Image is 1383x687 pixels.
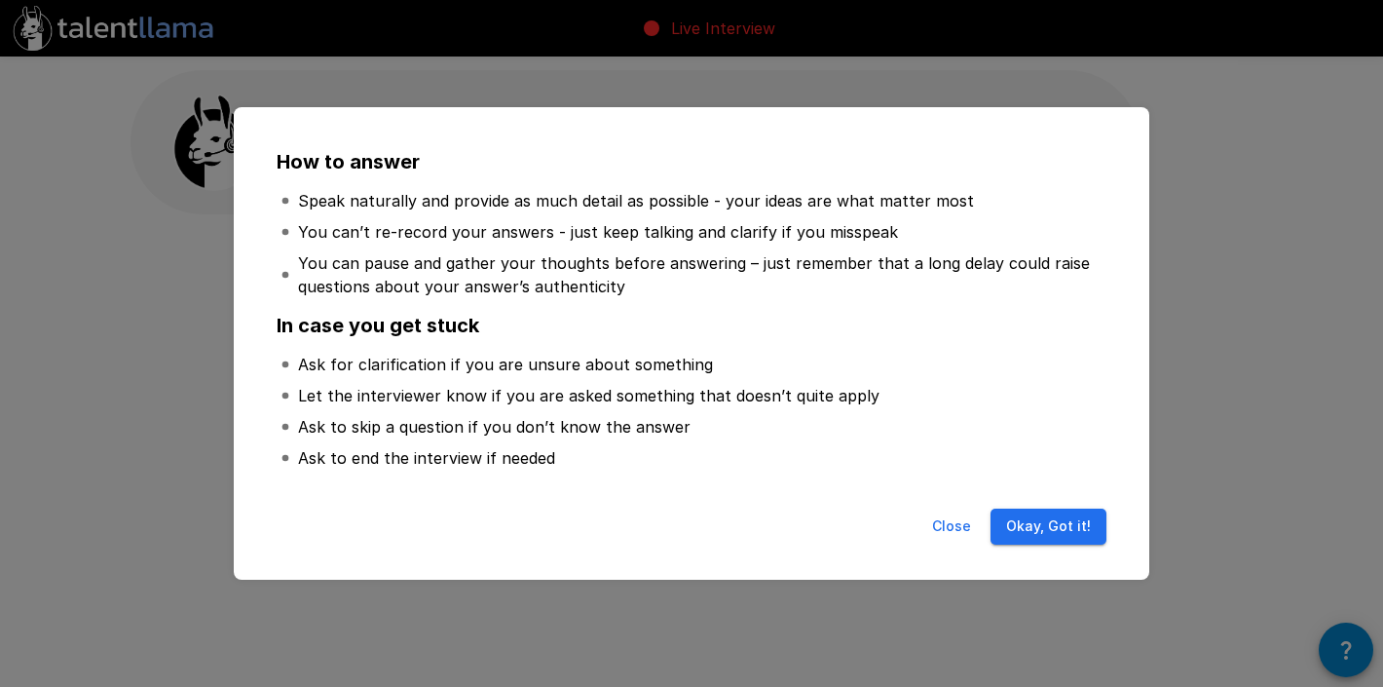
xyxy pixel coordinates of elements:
[298,446,555,470] p: Ask to end the interview if needed
[298,384,879,407] p: Let the interviewer know if you are asked something that doesn’t quite apply
[298,415,691,439] p: Ask to skip a question if you don’t know the answer
[298,353,713,376] p: Ask for clarification if you are unsure about something
[277,314,479,337] b: In case you get stuck
[298,251,1103,298] p: You can pause and gather your thoughts before answering – just remember that a long delay could r...
[298,189,974,212] p: Speak naturally and provide as much detail as possible - your ideas are what matter most
[277,150,420,173] b: How to answer
[298,220,898,244] p: You can’t re-record your answers - just keep talking and clarify if you misspeak
[920,509,983,545] button: Close
[991,509,1106,545] button: Okay, Got it!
